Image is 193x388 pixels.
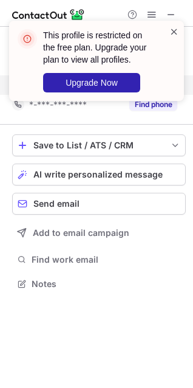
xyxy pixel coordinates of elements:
span: Notes [32,279,181,289]
img: error [18,29,37,49]
div: Save to List / ATS / CRM [33,140,164,150]
header: This profile is restricted on the free plan. Upgrade your plan to view all profiles. [43,29,155,66]
span: Find work email [32,254,181,265]
img: ContactOut v5.3.10 [12,7,85,22]
span: Add to email campaign [33,228,129,238]
span: AI write personalized message [33,170,163,179]
button: Send email [12,193,186,215]
button: Add to email campaign [12,222,186,244]
button: save-profile-one-click [12,134,186,156]
button: Upgrade Now [43,73,140,92]
button: Find work email [12,251,186,268]
button: Notes [12,275,186,293]
span: Send email [33,199,80,209]
button: AI write personalized message [12,164,186,185]
span: Upgrade Now [66,78,118,88]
